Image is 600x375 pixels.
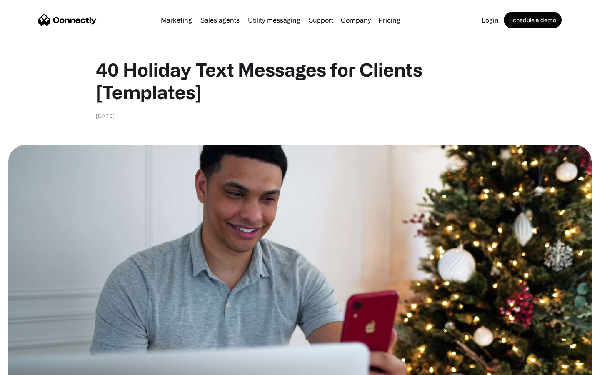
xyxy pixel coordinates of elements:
a: Support [305,17,337,23]
a: Schedule a demo [504,12,562,28]
ul: Language list [17,360,50,372]
aside: Language selected: English [8,360,50,372]
div: [DATE] [96,112,115,120]
a: Pricing [375,17,404,23]
a: Marketing [157,17,195,23]
a: Utility messaging [245,17,304,23]
div: Company [341,14,371,26]
a: Login [478,17,502,23]
a: Sales agents [197,17,243,23]
h1: 40 Holiday Text Messages for Clients [Templates] [96,58,504,103]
